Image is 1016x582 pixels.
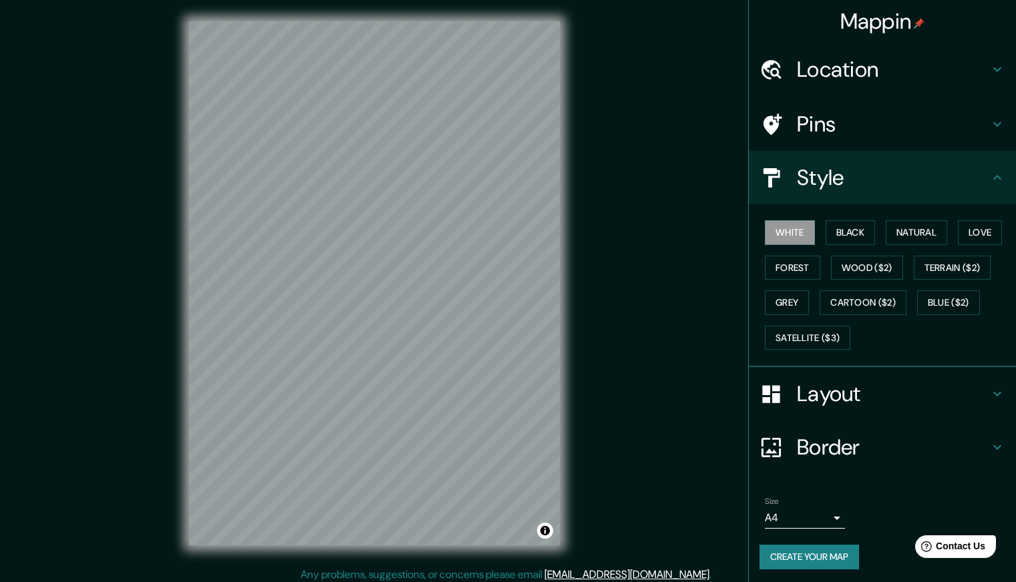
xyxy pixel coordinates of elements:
[914,256,991,280] button: Terrain ($2)
[749,367,1016,420] div: Layout
[765,496,779,507] label: Size
[765,326,850,350] button: Satellite ($3)
[189,21,560,545] canvas: Map
[749,420,1016,474] div: Border
[797,434,989,461] h4: Border
[886,220,947,245] button: Natural
[840,8,925,35] h4: Mappin
[759,545,859,569] button: Create your map
[765,290,809,315] button: Grey
[797,380,989,407] h4: Layout
[749,43,1016,96] div: Location
[797,164,989,191] h4: Style
[765,256,820,280] button: Forest
[917,290,980,315] button: Blue ($2)
[544,567,709,581] a: [EMAIL_ADDRESS][DOMAIN_NAME]
[797,56,989,83] h4: Location
[826,220,876,245] button: Black
[797,111,989,137] h4: Pins
[914,18,924,29] img: pin-icon.png
[958,220,1002,245] button: Love
[749,97,1016,151] div: Pins
[765,220,815,245] button: White
[749,151,1016,204] div: Style
[820,290,906,315] button: Cartoon ($2)
[765,507,845,529] div: A4
[537,523,553,539] button: Toggle attribution
[831,256,903,280] button: Wood ($2)
[897,530,1001,567] iframe: Help widget launcher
